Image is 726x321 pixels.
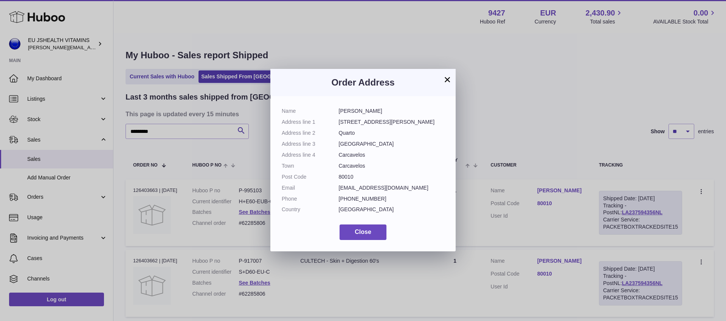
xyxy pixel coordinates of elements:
[339,195,445,203] dd: [PHONE_NUMBER]
[282,118,339,126] dt: Address line 1
[340,224,386,240] button: Close
[282,108,339,115] dt: Name
[282,195,339,203] dt: Phone
[355,229,371,235] span: Close
[282,206,339,213] dt: Country
[339,118,445,126] dd: [STREET_ADDRESS][PERSON_NAME]
[282,162,339,170] dt: Town
[339,173,445,181] dd: 80010
[339,162,445,170] dd: Carcavelos
[282,151,339,159] dt: Address line 4
[339,184,445,192] dd: [EMAIL_ADDRESS][DOMAIN_NAME]
[443,75,452,84] button: ×
[282,184,339,192] dt: Email
[282,76,444,89] h3: Order Address
[282,129,339,137] dt: Address line 2
[339,108,445,115] dd: [PERSON_NAME]
[339,151,445,159] dd: Carcavelos
[339,206,445,213] dd: [GEOGRAPHIC_DATA]
[339,129,445,137] dd: Quarto
[282,140,339,148] dt: Address line 3
[282,173,339,181] dt: Post Code
[339,140,445,148] dd: [GEOGRAPHIC_DATA]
